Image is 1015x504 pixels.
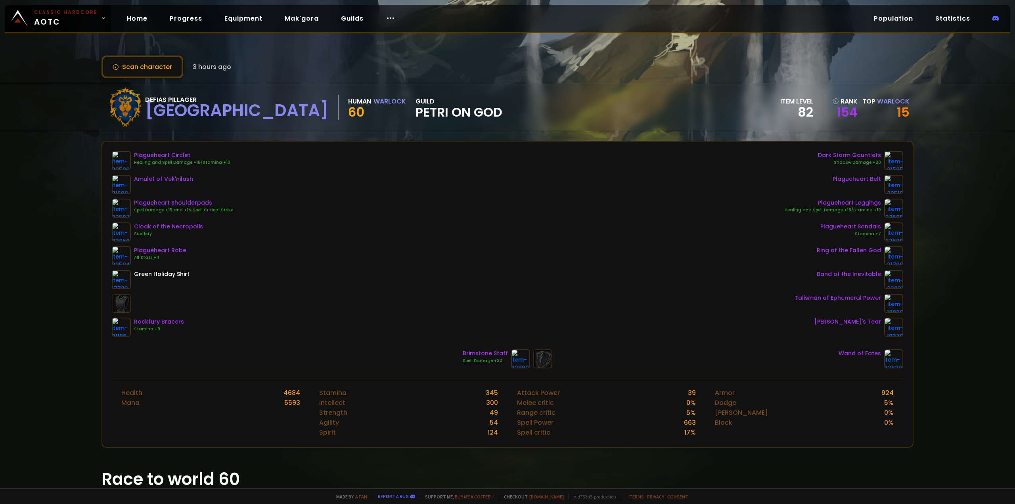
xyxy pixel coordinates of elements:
[785,199,881,207] div: Plagueheart Leggings
[121,398,140,408] div: Mana
[112,270,131,289] img: item-17723
[416,106,502,118] span: petri on god
[134,199,233,207] div: Plagueheart Shoulderpads
[785,207,881,213] div: Healing and Spell Damage +18/Stamina +10
[378,493,409,499] a: Report a bug
[134,326,184,332] div: Stamina +9
[5,5,111,32] a: Classic HardcoreAOTC
[101,56,183,78] button: Scan character
[517,398,554,408] div: Melee critic
[715,388,735,398] div: Armor
[455,494,494,500] a: Buy me a coffee
[134,231,203,237] div: Subtlety
[121,10,154,27] a: Home
[884,175,903,194] img: item-22510
[795,294,881,302] div: Talisman of Ephemeral Power
[884,349,903,368] img: item-22820
[499,494,564,500] span: Checkout
[862,96,910,106] div: Top
[463,358,508,364] div: Spell Damage +30
[319,388,347,398] div: Stamina
[817,246,881,255] div: Ring of the Fallen God
[490,408,498,418] div: 49
[647,494,664,500] a: Privacy
[517,388,560,398] div: Attack Power
[884,318,903,337] img: item-19379
[319,427,336,437] div: Spirit
[897,103,910,121] a: 15
[868,10,919,27] a: Population
[684,427,696,437] div: 17 %
[884,246,903,265] img: item-21709
[278,10,325,27] a: Mak'gora
[112,222,131,241] img: item-23050
[517,427,550,437] div: Spell critic
[145,95,329,105] div: Defias Pillager
[134,222,203,231] div: Cloak of the Necropolis
[881,388,894,398] div: 924
[884,270,903,289] img: item-23031
[688,388,696,398] div: 39
[112,151,131,170] img: item-22506
[884,398,894,408] div: 5 %
[511,349,530,368] img: item-22800
[877,97,910,106] span: Warlock
[817,270,881,278] div: Band of the Inevitable
[684,418,696,427] div: 663
[667,494,688,500] a: Consent
[218,10,269,27] a: Equipment
[34,9,98,16] small: Classic Hardcore
[319,398,345,408] div: Intellect
[486,388,498,398] div: 345
[134,175,193,183] div: Amulet of Vek'nilash
[134,318,184,326] div: Rockfury Bracers
[833,106,858,118] a: 154
[134,151,230,159] div: Plagueheart Circlet
[715,418,732,427] div: Block
[121,388,142,398] div: Health
[820,231,881,237] div: Stamina +7
[833,175,881,183] div: Plagueheart Belt
[833,96,858,106] div: rank
[416,96,502,118] div: guild
[284,398,300,408] div: 5593
[629,494,644,500] a: Terms
[884,222,903,241] img: item-22508
[529,494,564,500] a: [DOMAIN_NAME]
[463,349,508,358] div: Brimstone Staff
[490,418,498,427] div: 54
[348,103,364,121] span: 60
[34,9,98,28] span: AOTC
[331,494,367,500] span: Made by
[818,151,881,159] div: Dark Storm Gauntlets
[884,199,903,218] img: item-22505
[884,408,894,418] div: 0 %
[686,408,696,418] div: 5 %
[884,151,903,170] img: item-21585
[488,427,498,437] div: 124
[686,398,696,408] div: 0 %
[112,199,131,218] img: item-22507
[283,388,300,398] div: 4684
[884,294,903,313] img: item-18820
[319,418,339,427] div: Agility
[818,159,881,166] div: Shadow Damage +20
[112,175,131,194] img: item-21608
[163,10,209,27] a: Progress
[814,318,881,326] div: [PERSON_NAME]'s Tear
[319,408,347,418] div: Strength
[112,246,131,265] img: item-22504
[134,270,190,278] div: Green Holiday Shirt
[820,222,881,231] div: Plagueheart Sandals
[569,494,616,500] span: v. d752d5 - production
[420,494,494,500] span: Support me,
[134,246,186,255] div: Plagueheart Robe
[134,255,186,261] div: All Stats +4
[715,408,768,418] div: [PERSON_NAME]
[134,207,233,213] div: Spell Damage +15 and +1% Spell Critical Strike
[112,318,131,337] img: item-21186
[486,398,498,408] div: 300
[780,106,813,118] div: 82
[517,418,553,427] div: Spell Power
[355,494,367,500] a: a fan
